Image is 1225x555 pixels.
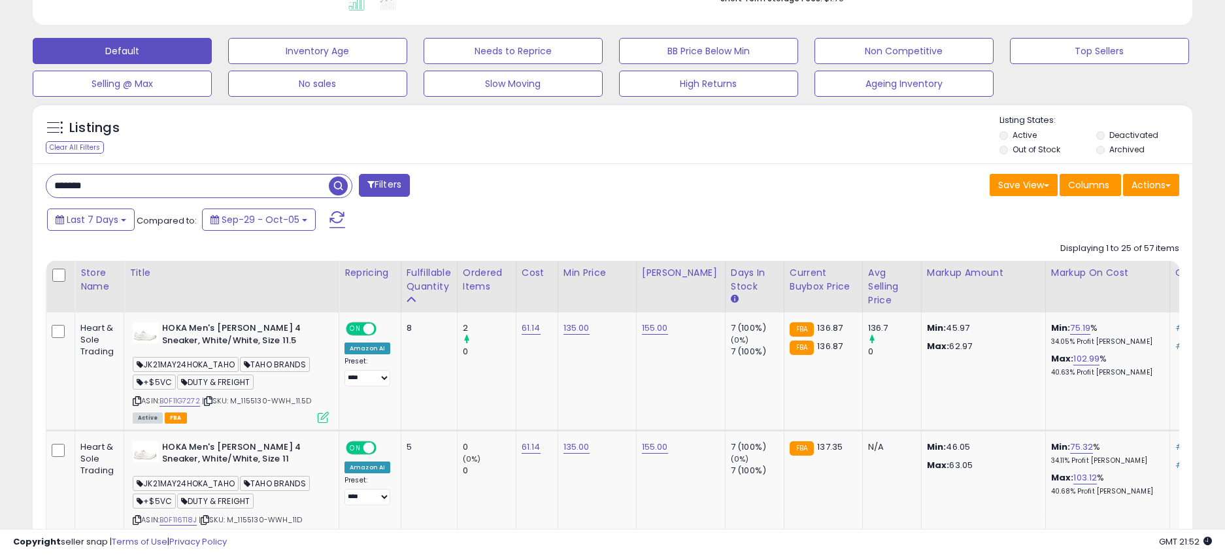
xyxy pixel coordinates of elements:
[1175,322,1212,334] span: #36,302
[112,535,167,548] a: Terms of Use
[344,462,390,473] div: Amazon AI
[80,266,118,294] div: Store Name
[162,322,321,350] b: HOKA Men's [PERSON_NAME] 4 Sneaker, White/White, Size 11.5
[927,266,1040,280] div: Markup Amount
[463,454,481,464] small: (0%)
[159,395,200,407] a: B0F11G7272
[13,535,61,548] strong: Copyright
[1073,352,1099,365] a: 102.99
[1051,441,1160,465] div: %
[1175,459,1200,471] span: #306
[344,266,395,280] div: Repricing
[177,494,254,509] span: DUTY & FREIGHT
[1051,352,1074,365] b: Max:
[1051,368,1160,377] p: 40.63% Profit [PERSON_NAME]
[927,340,950,352] strong: Max:
[817,340,843,352] span: 136.87
[47,209,135,231] button: Last 7 Days
[407,266,452,294] div: Fulfillable Quantity
[1109,129,1158,141] label: Deactivated
[563,266,631,280] div: Min Price
[133,375,176,390] span: +$5VC
[1013,144,1060,155] label: Out of Stock
[33,71,212,97] button: Selling @ Max
[642,322,668,335] a: 155.00
[1051,322,1160,346] div: %
[80,322,114,358] div: Heart & Sole Trading
[67,213,118,226] span: Last 7 Days
[463,346,516,358] div: 0
[868,346,921,358] div: 0
[1068,178,1109,192] span: Columns
[1051,471,1074,484] b: Max:
[1070,441,1093,454] a: 75.32
[1060,243,1179,255] div: Displaying 1 to 25 of 57 items
[463,441,516,453] div: 0
[731,335,749,345] small: (0%)
[359,174,410,197] button: Filters
[817,441,843,453] span: 137.35
[999,114,1192,127] p: Listing States:
[731,322,784,334] div: 7 (100%)
[80,441,114,477] div: Heart & Sole Trading
[202,395,311,406] span: | SKU: M_1155130-WWH_11.5D
[347,324,363,335] span: ON
[228,71,407,97] button: No sales
[868,322,921,334] div: 136.7
[927,322,947,334] strong: Min:
[927,322,1035,334] p: 45.97
[790,341,814,355] small: FBA
[790,266,857,294] div: Current Buybox Price
[1051,266,1164,280] div: Markup on Cost
[375,442,395,453] span: OFF
[133,441,159,462] img: 313lEI9fS7L._SL40_.jpg
[990,174,1058,196] button: Save View
[1159,535,1212,548] span: 2025-10-13 21:52 GMT
[927,459,950,471] strong: Max:
[642,441,668,454] a: 155.00
[731,294,739,305] small: Days In Stock.
[522,322,541,335] a: 61.14
[817,322,843,334] span: 136.87
[344,357,391,386] div: Preset:
[159,514,197,526] a: B0F116T18J
[407,322,447,334] div: 8
[463,322,516,334] div: 2
[133,322,159,343] img: 313lEI9fS7L._SL40_.jpg
[162,441,321,469] b: HOKA Men's [PERSON_NAME] 4 Sneaker, White/White, Size 11
[133,412,163,424] span: All listings currently available for purchase on Amazon
[407,441,447,453] div: 5
[563,322,590,335] a: 135.00
[1060,174,1121,196] button: Columns
[344,343,390,354] div: Amazon AI
[165,412,187,424] span: FBA
[927,341,1035,352] p: 62.97
[790,441,814,456] small: FBA
[619,38,798,64] button: BB Price Below Min
[1175,340,1200,352] span: #305
[177,375,254,390] span: DUTY & FREIGHT
[1051,441,1071,453] b: Min:
[1123,174,1179,196] button: Actions
[1051,337,1160,346] p: 34.05% Profit [PERSON_NAME]
[731,346,784,358] div: 7 (100%)
[927,460,1035,471] p: 63.05
[375,324,395,335] span: OFF
[69,119,120,137] h5: Listings
[1051,487,1160,496] p: 40.68% Profit [PERSON_NAME]
[522,441,541,454] a: 61.14
[137,214,197,227] span: Compared to:
[868,441,911,453] div: N/A
[133,357,239,372] span: JK21MAY24HOKA_TAHO
[13,536,227,548] div: seller snap | |
[563,441,590,454] a: 135.00
[424,71,603,97] button: Slow Moving
[344,476,391,505] div: Preset:
[731,266,779,294] div: Days In Stock
[1013,129,1037,141] label: Active
[424,38,603,64] button: Needs to Reprice
[1010,38,1189,64] button: Top Sellers
[33,38,212,64] button: Default
[240,357,310,372] span: TAHO BRANDS
[199,514,302,525] span: | SKU: M_1155130-WWH_11D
